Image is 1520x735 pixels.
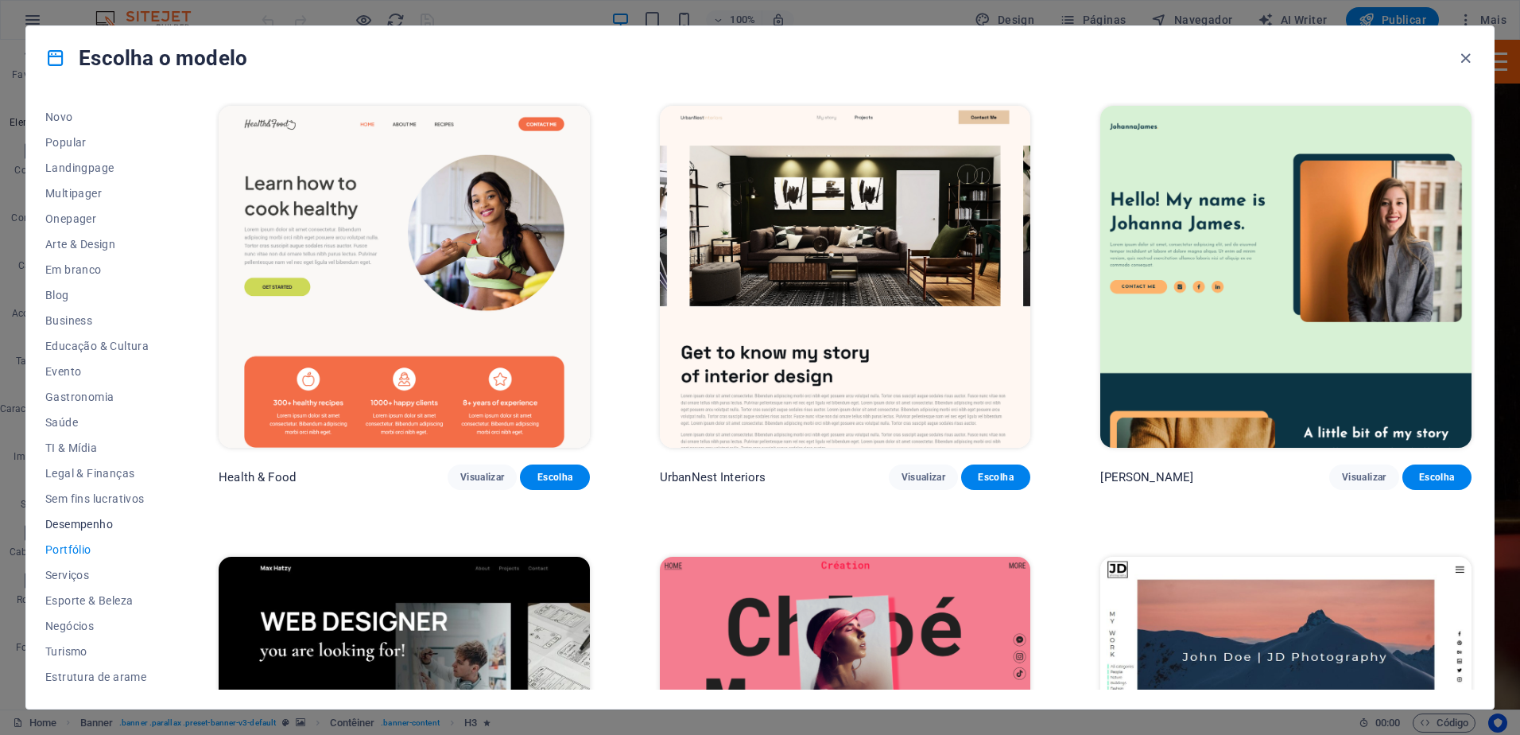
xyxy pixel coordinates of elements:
span: Arte & Design [45,238,149,251]
span: Sem fins lucrativos [45,492,149,505]
span: Em branco [45,263,149,276]
span: Escolha [974,471,1018,484]
button: Visualizar [1329,465,1398,490]
span: Saúde [45,416,149,429]
button: Em branco [45,257,149,282]
span: Business [45,314,149,327]
span: Visualizar [1342,471,1386,484]
button: TI & Mídia [45,435,149,461]
p: UrbanNest Interiors [660,469,766,485]
span: Legal & Finanças [45,467,149,480]
button: Educação & Cultura [45,333,149,359]
button: Serviços [45,562,149,588]
span: Turismo [45,645,149,658]
button: Visualizar [889,465,958,490]
span: Esporte & Beleza [45,594,149,607]
img: UrbanNest Interiors [660,106,1031,448]
button: Gastronomia [45,384,149,410]
img: Johanna James [1100,106,1472,448]
span: Educação & Cultura [45,340,149,352]
button: Escolha [961,465,1030,490]
span: Portfólio [45,543,149,556]
button: Landingpage [45,155,149,181]
button: Portfólio [45,537,149,562]
button: Onepager [45,206,149,231]
span: Escolha [1415,471,1459,484]
span: Serviços [45,569,149,581]
button: Saúde [45,410,149,435]
button: Escolha [1402,465,1472,490]
button: Popular [45,130,149,155]
span: Visualizar [460,471,504,484]
h4: Escolha o modelo [45,45,247,71]
span: Visualizar [902,471,945,484]
button: Esporte & Beleza [45,588,149,613]
button: Desempenho [45,511,149,537]
button: Turismo [45,639,149,664]
span: Escolha [533,471,576,484]
button: Novo [45,104,149,130]
button: Multipager [45,181,149,206]
img: Health & Food [219,106,590,448]
button: Negócios [45,613,149,639]
span: Estrutura de arame [45,671,149,683]
button: Business [45,308,149,333]
button: Visualizar [448,465,517,490]
span: Multipager [45,187,149,200]
span: Popular [45,136,149,149]
p: [PERSON_NAME] [1100,469,1193,485]
span: Negócios [45,620,149,632]
button: Blog [45,282,149,308]
button: Sem fins lucrativos [45,486,149,511]
button: Escolha [520,465,589,490]
span: Novo [45,111,149,123]
span: Onepager [45,212,149,225]
button: Legal & Finanças [45,461,149,486]
span: Desempenho [45,518,149,531]
span: Gastronomia [45,391,149,403]
span: Landingpage [45,161,149,174]
p: Health & Food [219,469,296,485]
button: Estrutura de arame [45,664,149,690]
button: Evento [45,359,149,384]
span: TI & Mídia [45,441,149,454]
span: Blog [45,289,149,301]
button: Arte & Design [45,231,149,257]
span: Evento [45,365,149,378]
